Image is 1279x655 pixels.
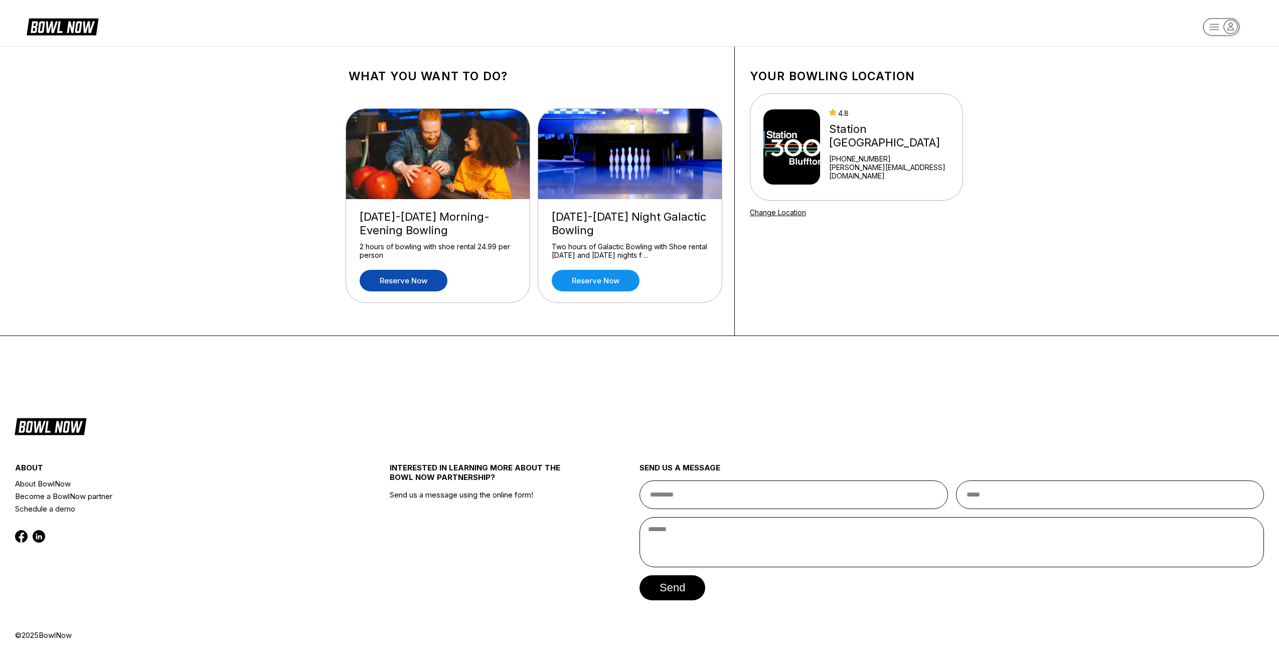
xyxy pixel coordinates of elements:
[763,109,820,185] img: Station 300 Bluffton
[15,490,328,503] a: Become a BowlNow partner
[750,69,963,83] h1: Your bowling location
[538,109,723,199] img: Friday-Saturday Night Galactic Bowling
[552,242,708,260] div: Two hours of Galactic Bowling with Shoe rental [DATE] and [DATE] nights f ...
[390,441,577,630] div: Send us a message using the online form!
[15,463,328,477] div: about
[15,477,328,490] a: About BowlNow
[346,109,531,199] img: Friday-Sunday Morning-Evening Bowling
[552,210,708,237] div: [DATE]-[DATE] Night Galactic Bowling
[15,630,1264,640] div: © 2025 BowlNow
[829,109,958,117] div: 4.8
[750,208,806,217] a: Change Location
[829,163,958,180] a: [PERSON_NAME][EMAIL_ADDRESS][DOMAIN_NAME]
[639,575,705,600] button: send
[552,270,639,291] a: Reserve now
[360,210,516,237] div: [DATE]-[DATE] Morning-Evening Bowling
[349,69,719,83] h1: What you want to do?
[360,270,447,291] a: Reserve now
[390,463,577,490] div: INTERESTED IN LEARNING MORE ABOUT THE BOWL NOW PARTNERSHIP?
[829,122,958,149] div: Station [GEOGRAPHIC_DATA]
[360,242,516,260] div: 2 hours of bowling with shoe rental 24.99 per person
[639,463,1264,480] div: send us a message
[15,503,328,515] a: Schedule a demo
[829,154,958,163] div: [PHONE_NUMBER]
